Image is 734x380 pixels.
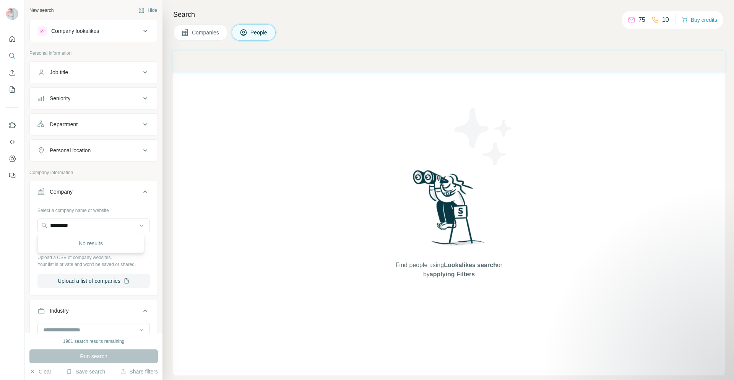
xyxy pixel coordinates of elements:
[30,183,158,204] button: Company
[120,368,158,375] button: Share filters
[37,254,150,261] p: Upload a CSV of company websites.
[30,302,158,323] button: Industry
[50,147,91,154] div: Personal location
[29,368,51,375] button: Clear
[30,89,158,108] button: Seniority
[51,27,99,35] div: Company lookalikes
[662,15,669,24] p: 10
[29,169,158,176] p: Company information
[6,118,18,132] button: Use Surfe on LinkedIn
[30,115,158,134] button: Department
[6,32,18,46] button: Quick start
[133,5,162,16] button: Hide
[6,8,18,20] img: Avatar
[50,307,69,315] div: Industry
[63,338,125,345] div: 1981 search results remaining
[6,83,18,96] button: My lists
[6,152,18,166] button: Dashboard
[30,63,158,82] button: Job title
[29,50,158,57] p: Personal information
[50,68,68,76] div: Job title
[39,236,142,251] div: No results
[6,135,18,149] button: Use Surfe API
[37,274,150,288] button: Upload a list of companies
[173,9,725,20] h4: Search
[29,7,54,14] div: New search
[409,168,489,253] img: Surfe Illustration - Woman searching with binoculars
[50,188,73,196] div: Company
[682,15,717,25] button: Buy credits
[708,354,726,372] iframe: Intercom live chat
[444,262,497,268] span: Lookalikes search
[50,95,70,102] div: Seniority
[6,66,18,80] button: Enrich CSV
[50,121,78,128] div: Department
[37,261,150,268] p: Your list is private and won't be saved or shared.
[430,271,475,277] span: applying Filters
[192,29,220,36] span: Companies
[66,368,105,375] button: Save search
[449,102,518,171] img: Surfe Illustration - Stars
[250,29,268,36] span: People
[30,22,158,40] button: Company lookalikes
[37,204,150,214] div: Select a company name or website
[6,169,18,183] button: Feedback
[388,261,510,279] span: Find people using or by
[6,49,18,63] button: Search
[30,141,158,160] button: Personal location
[173,51,725,72] iframe: Banner
[638,15,645,24] p: 75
